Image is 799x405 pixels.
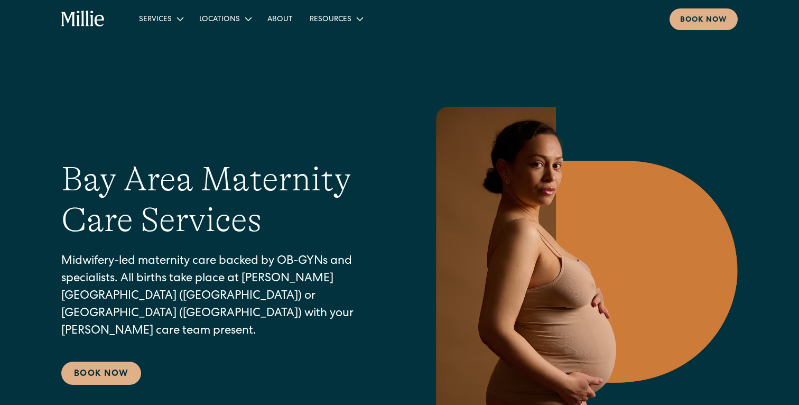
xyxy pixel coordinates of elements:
div: Locations [191,10,259,27]
div: Resources [301,10,370,27]
a: Book now [670,8,738,30]
div: Resources [310,14,351,25]
a: About [259,10,301,27]
div: Services [139,14,172,25]
div: Services [131,10,191,27]
p: Midwifery-led maternity care backed by OB-GYNs and specialists. All births take place at [PERSON_... [61,253,387,340]
h1: Bay Area Maternity Care Services [61,159,387,241]
a: Book Now [61,362,141,385]
div: Book now [680,15,727,26]
div: Locations [199,14,240,25]
a: home [61,11,105,27]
